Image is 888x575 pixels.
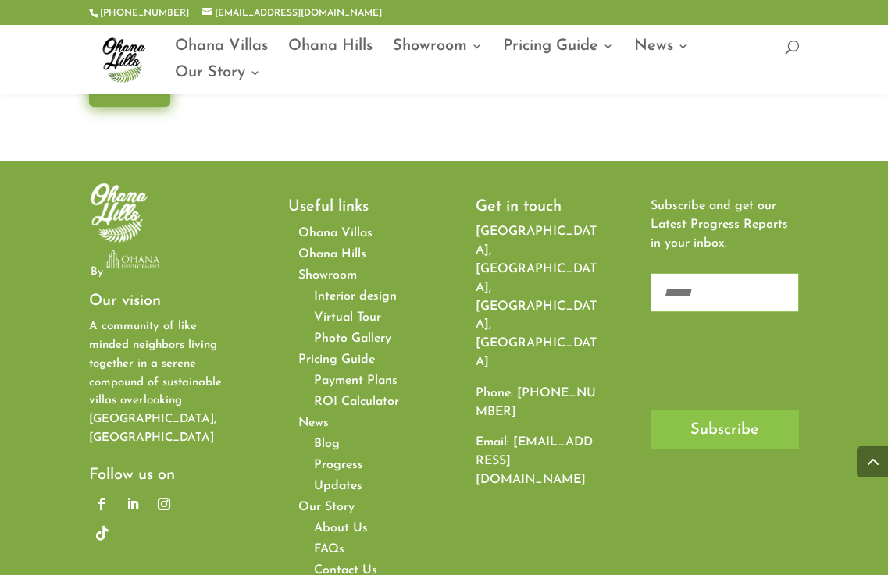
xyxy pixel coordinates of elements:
[89,492,114,516] a: Follow on Facebook
[298,269,357,282] span: Showroom
[476,436,593,486] a: [EMAIL_ADDRESS][DOMAIN_NAME]
[92,28,155,91] img: ohana-hills
[120,492,145,516] a: Follow on LinkedIn
[476,223,600,384] p: [GEOGRAPHIC_DATA], [GEOGRAPHIC_DATA], [GEOGRAPHIC_DATA], [GEOGRAPHIC_DATA]
[152,492,177,516] a: Follow on Instagram
[288,199,412,222] h2: Useful links
[202,9,382,18] a: [EMAIL_ADDRESS][DOMAIN_NAME]
[314,311,381,324] a: Virtual Tour
[103,245,162,274] img: Ohana-Development-Logo-Final (1)
[476,199,600,222] h2: Get in touch
[476,387,596,418] a: [PHONE_NUMBER]
[175,41,268,67] a: Ohana Villas
[314,459,363,492] a: Progress Updates
[89,180,150,245] img: white-ohana-hills
[634,41,689,67] a: News
[89,321,222,444] span: A community of like minded neighbors living together in a serene compound of sustainable villas o...
[298,248,366,261] a: Ohana Hills
[314,438,340,450] a: Blog
[690,422,759,438] span: Subscribe
[651,410,799,449] button: Subscribe
[314,543,344,555] a: FAQs
[476,434,600,489] p: Email:
[314,374,398,387] a: Payment Plans
[314,522,368,534] a: About Us
[89,467,213,491] h2: Follow us on
[314,396,399,408] a: ROI Calculator
[476,385,600,435] p: Phone:
[651,197,799,253] p: Subscribe and get our Latest Progress Reports in your inbox.
[393,41,483,67] a: Showroom
[89,293,213,317] h2: Our vision
[298,353,375,366] span: Pricing Guide
[175,67,261,94] a: Our Story
[100,9,189,18] a: [PHONE_NUMBER]
[651,332,888,393] iframe: reCAPTCHA
[288,41,373,67] a: Ohana Hills
[298,227,373,240] a: Ohana Villas
[314,290,397,303] a: Interior design
[89,523,114,548] a: Follow on google-plus
[503,41,614,67] a: Pricing Guide
[298,501,355,513] span: Our Story
[314,332,391,345] a: Photo Gallery
[298,417,329,429] span: News
[91,263,103,282] p: By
